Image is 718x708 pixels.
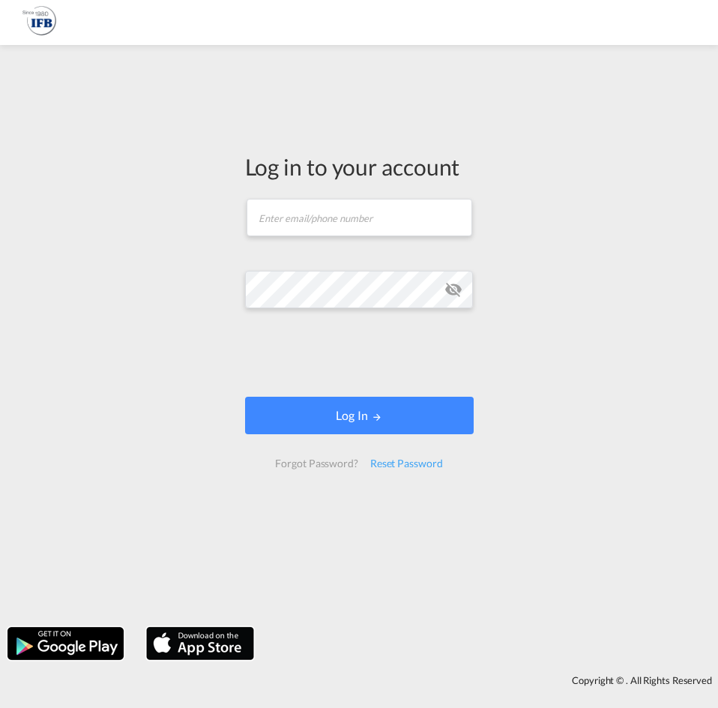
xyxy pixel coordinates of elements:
input: Enter email/phone number [247,199,472,236]
img: apple.png [145,625,256,661]
iframe: reCAPTCHA [245,323,473,382]
div: Log in to your account [245,151,474,182]
div: Forgot Password? [269,450,363,477]
button: LOGIN [245,397,474,434]
md-icon: icon-eye-off [444,280,462,298]
img: 1f261f00256b11eeaf3d89493e6660f9.png [22,6,56,40]
div: Reset Password [364,450,449,477]
img: google.png [6,625,125,661]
